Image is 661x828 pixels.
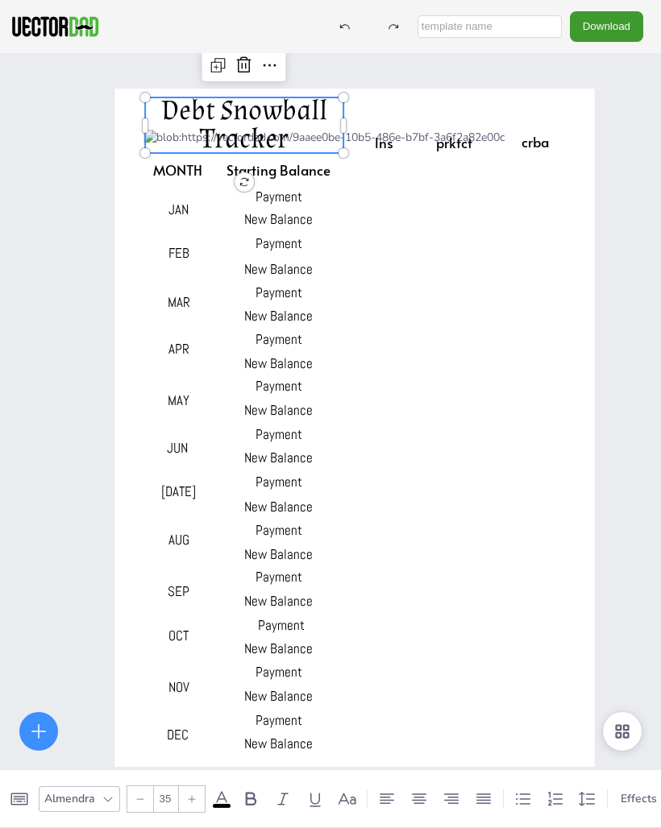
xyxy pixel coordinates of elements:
span: Payment [256,568,302,586]
span: New Balance [244,449,313,466]
span: AUG [168,531,189,549]
span: Payment [256,188,302,205]
span: OCT [168,627,189,644]
span: prktct [436,133,472,152]
span: Payment [256,711,302,729]
span: New Balance [244,260,313,278]
span: lns [375,133,393,152]
span: Payment [256,521,302,539]
span: New Balance [244,735,313,752]
div: Almendra [41,788,98,809]
button: Download [570,11,643,41]
input: template name [418,15,562,38]
span: JUN [167,439,188,457]
span: New Balance [244,640,313,657]
span: Payment [256,234,302,252]
span: New Balance [244,545,313,563]
span: New Balance [244,592,313,610]
span: FEB [168,244,189,262]
span: Payment [256,284,302,301]
span: Payment [258,616,305,634]
span: NOV [168,678,189,696]
span: New Balance [244,498,313,515]
span: MAY [168,391,189,409]
span: New Balance [244,401,313,419]
span: Payment [256,330,302,348]
span: MONTH [153,160,202,180]
span: JAN [168,201,189,218]
span: New Balance [244,354,313,372]
span: Payment [256,377,302,395]
span: New Balance [244,687,313,705]
span: SEP [168,582,189,600]
span: APR [168,340,189,358]
span: [DATE] [161,482,196,500]
span: Starting Balance [227,160,330,180]
span: New Balance [244,210,313,228]
span: Payment [256,425,302,443]
span: DEC [167,726,189,743]
span: Payment [256,473,302,491]
span: Debt Snowball Tracker [161,93,327,157]
span: New Balance [244,307,313,325]
span: MAR [168,293,190,311]
span: Payment [256,663,302,681]
span: crba [522,132,549,151]
img: VectorDad-1.png [10,14,101,39]
span: Effects [617,791,660,806]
